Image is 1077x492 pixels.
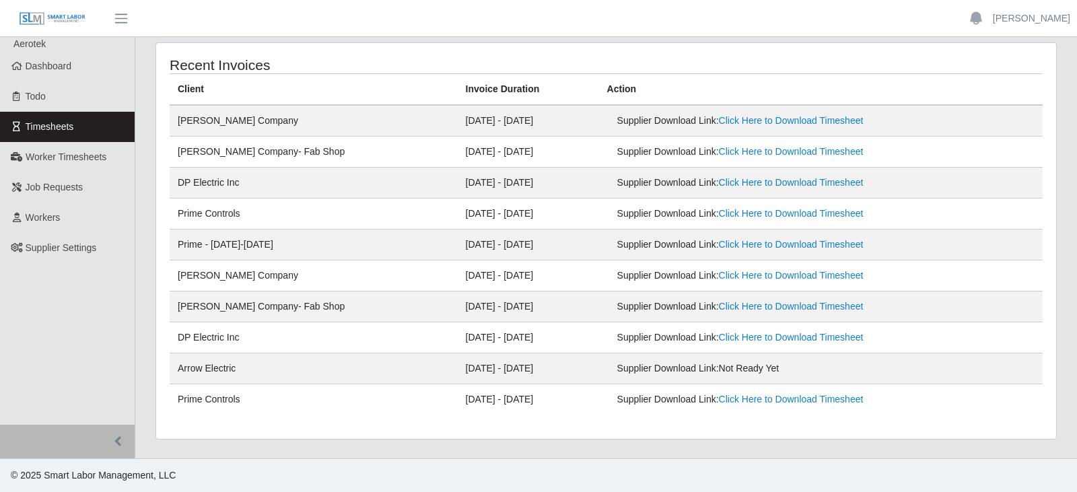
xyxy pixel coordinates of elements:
[617,145,882,159] div: Supplier Download Link:
[719,146,864,157] a: Click Here to Download Timesheet
[26,182,83,192] span: Job Requests
[170,291,458,322] td: [PERSON_NAME] Company- Fab Shop
[617,176,882,190] div: Supplier Download Link:
[719,115,864,126] a: Click Here to Download Timesheet
[617,392,882,407] div: Supplier Download Link:
[719,363,779,374] span: Not Ready Yet
[599,74,1043,106] th: Action
[170,57,522,73] h4: Recent Invoices
[719,177,864,188] a: Click Here to Download Timesheet
[26,61,72,71] span: Dashboard
[458,230,599,260] td: [DATE] - [DATE]
[26,242,97,253] span: Supplier Settings
[458,199,599,230] td: [DATE] - [DATE]
[458,168,599,199] td: [DATE] - [DATE]
[26,212,61,223] span: Workers
[617,330,882,345] div: Supplier Download Link:
[170,199,458,230] td: Prime Controls
[719,394,864,405] a: Click Here to Download Timesheet
[719,208,864,219] a: Click Here to Download Timesheet
[170,137,458,168] td: [PERSON_NAME] Company- Fab Shop
[170,105,458,137] td: [PERSON_NAME] Company
[170,260,458,291] td: [PERSON_NAME] Company
[26,121,74,132] span: Timesheets
[719,332,864,343] a: Click Here to Download Timesheet
[617,114,882,128] div: Supplier Download Link:
[19,11,86,26] img: SLM Logo
[993,11,1070,26] a: [PERSON_NAME]
[458,384,599,415] td: [DATE] - [DATE]
[13,38,46,49] span: Aerotek
[458,105,599,137] td: [DATE] - [DATE]
[458,291,599,322] td: [DATE] - [DATE]
[617,361,882,376] div: Supplier Download Link:
[617,300,882,314] div: Supplier Download Link:
[719,301,864,312] a: Click Here to Download Timesheet
[170,230,458,260] td: Prime - [DATE]-[DATE]
[458,260,599,291] td: [DATE] - [DATE]
[11,470,176,481] span: © 2025 Smart Labor Management, LLC
[170,168,458,199] td: DP Electric Inc
[170,322,458,353] td: DP Electric Inc
[719,239,864,250] a: Click Here to Download Timesheet
[170,74,458,106] th: Client
[26,151,106,162] span: Worker Timesheets
[719,270,864,281] a: Click Here to Download Timesheet
[170,353,458,384] td: Arrow Electric
[458,137,599,168] td: [DATE] - [DATE]
[458,74,599,106] th: Invoice Duration
[170,384,458,415] td: Prime Controls
[617,207,882,221] div: Supplier Download Link:
[617,238,882,252] div: Supplier Download Link:
[617,269,882,283] div: Supplier Download Link:
[26,91,46,102] span: Todo
[458,322,599,353] td: [DATE] - [DATE]
[458,353,599,384] td: [DATE] - [DATE]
